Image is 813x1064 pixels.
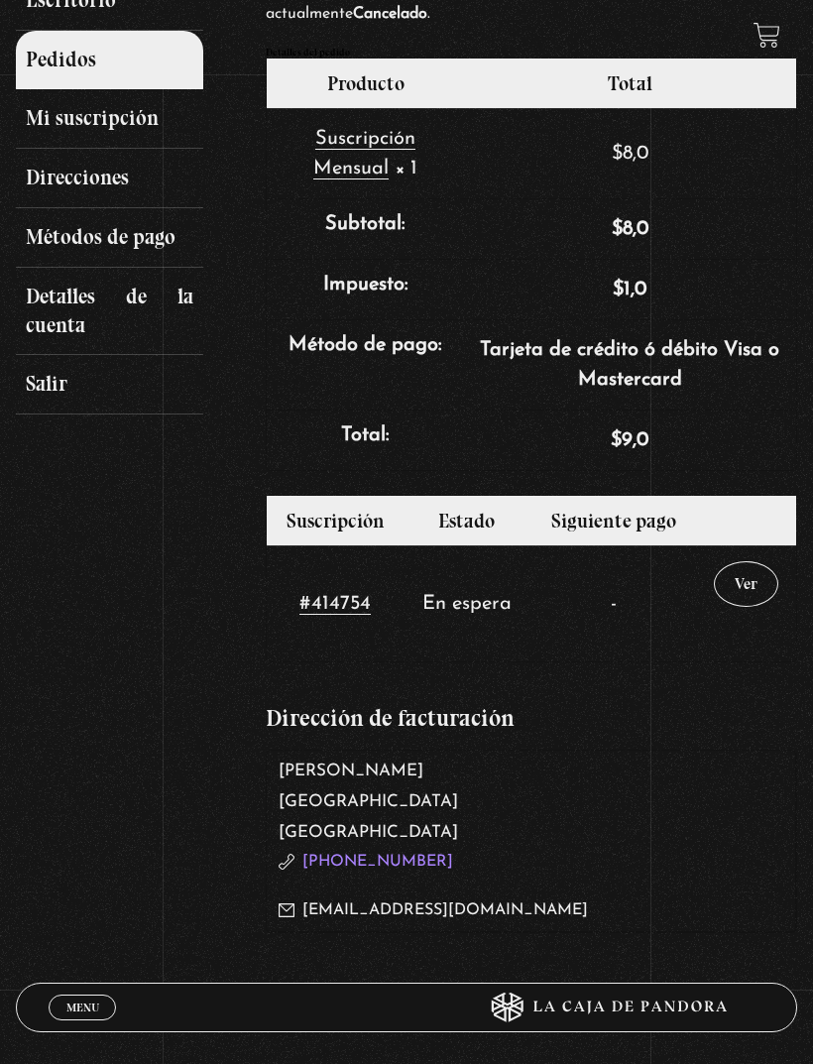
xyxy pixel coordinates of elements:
span: Cerrar [59,1018,106,1032]
span: Suscripción [315,129,415,149]
th: Subtotal: [267,198,464,259]
span: Menu [66,1002,99,1013]
a: #414754 [299,594,371,615]
address: [PERSON_NAME] [GEOGRAPHIC_DATA] [GEOGRAPHIC_DATA] [266,750,796,932]
a: Ver [714,561,778,607]
a: View your shopping cart [754,21,780,48]
strong: × 1 [395,159,417,178]
span: Siguiente pago [551,509,676,532]
td: En espera [404,545,530,661]
a: Pedidos [16,31,203,90]
p: [EMAIL_ADDRESS][DOMAIN_NAME] [279,896,732,925]
span: 1,0 [613,280,646,299]
td: Tarjeta de crédito ó débito Visa o Mastercard [464,319,795,410]
a: Suscripción Mensual [313,129,415,179]
span: $ [612,219,623,239]
mark: Cancelado [353,6,427,22]
a: Mi suscripción [16,89,203,149]
a: [PHONE_NUMBER] [302,854,453,870]
span: Estado [438,509,495,532]
h2: Dirección de facturación [266,706,796,730]
span: Suscripción [287,509,385,532]
span: 9,0 [611,430,648,450]
a: Salir [16,355,203,414]
a: Direcciones [16,149,203,208]
a: Detalles de la cuenta [16,268,203,356]
span: $ [613,280,624,299]
span: $ [611,430,622,450]
th: Total: [267,410,464,470]
th: Producto [267,59,464,108]
th: Total [464,59,795,108]
th: Impuesto: [267,259,464,319]
h2: Detalles del pedido [266,48,796,58]
th: Método de pago: [267,319,464,410]
bdi: 8,0 [612,144,648,164]
span: $ [612,144,623,164]
span: 8,0 [612,219,648,239]
a: Métodos de pago [16,208,203,268]
td: - [530,545,697,661]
